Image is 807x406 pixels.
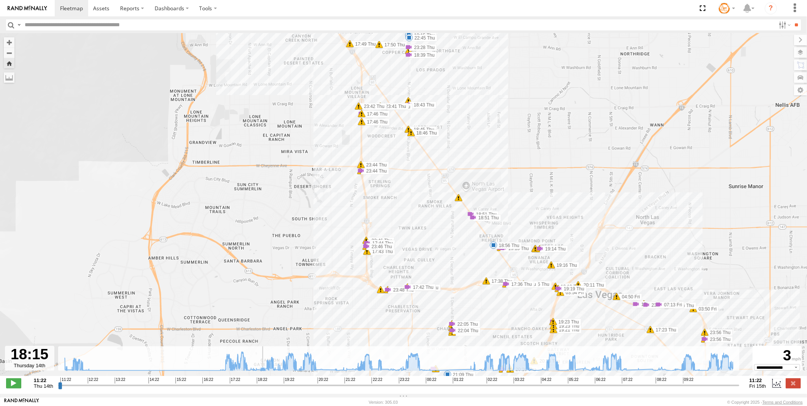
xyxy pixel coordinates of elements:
[453,377,464,384] span: 01:22
[617,293,642,300] label: 04:50 Fri
[494,242,522,249] label: 18:56 Thu
[284,377,294,384] span: 19:22
[372,377,382,384] span: 22:22
[411,130,439,136] label: 18:46 Thu
[366,243,394,250] label: 23:46 Thu
[16,19,22,30] label: Search Query
[595,377,606,384] span: 06:22
[693,306,719,312] label: 03:50 Fri
[408,284,436,291] label: 17:42 Thu
[487,377,497,384] span: 02:22
[405,97,412,105] div: 5
[115,377,125,384] span: 13:22
[763,400,803,404] a: Terms and Conditions
[408,126,437,133] label: 18:45 Thu
[359,103,387,110] label: 23:42 Thu
[388,287,416,293] label: 23:48 Thu
[514,377,524,384] span: 03:22
[551,262,579,269] label: 19:16 Thu
[408,101,437,108] label: 18:43 Thu
[554,323,582,330] label: 19:23 Thu
[578,282,606,289] label: 20:11 Thu
[88,377,98,384] span: 12:22
[318,377,328,384] span: 20:22
[705,336,733,343] label: 23:56 Thu
[540,246,568,252] label: 19:14 Thu
[149,377,159,384] span: 14:22
[4,37,14,48] button: Zoom in
[705,329,733,336] label: 23:56 Thu
[754,347,801,364] div: 3
[656,377,666,384] span: 08:22
[409,44,437,51] label: 23:28 Thu
[203,377,213,384] span: 16:22
[366,237,394,244] label: 23:46 Thu
[380,103,408,110] label: 23:41 Thu
[455,194,462,201] div: 6
[659,301,684,308] label: 07:13 Fri
[8,6,47,11] img: rand-logo.svg
[409,35,437,41] label: 22:45 Thu
[786,378,801,388] label: Close
[749,377,766,383] strong: 11:22
[350,41,378,48] label: 17:49 Thu
[453,327,481,334] label: 22:04 Thu
[727,400,803,404] div: © Copyright 2025 -
[60,377,71,384] span: 11:22
[555,283,584,290] label: 19:19 Thu
[4,48,14,58] button: Zoom out
[749,383,766,389] span: Fri 15th Aug 2025
[452,321,480,328] label: 22:05 Thu
[622,377,633,384] span: 07:22
[257,377,267,384] span: 18:22
[367,248,395,255] label: 17:43 Thu
[716,3,738,14] div: Tommy Stauffer
[776,19,792,30] label: Search Filter Options
[362,111,390,117] label: 17:46 Thu
[486,278,514,285] label: 17:38 Thu
[765,2,777,14] i: ?
[541,377,552,384] span: 04:22
[471,211,499,218] label: 18:51 Thu
[683,377,694,384] span: 09:22
[6,378,21,388] label: Play/Stop
[34,377,53,383] strong: 11:22
[34,383,53,389] span: Thu 14th Aug 2025
[361,162,389,168] label: 23:44 Thu
[4,72,14,83] label: Measure
[362,119,390,125] label: 17:46 Thu
[230,377,241,384] span: 17:22
[409,52,437,59] label: 18:39 Thu
[4,58,14,68] button: Zoom Home
[553,319,581,325] label: 19:23 Thu
[560,289,586,296] label: 03:54 Fri
[473,214,501,221] label: 18:51 Thu
[345,377,355,384] span: 21:22
[640,300,648,308] div: 7
[379,41,407,48] label: 17:50 Thu
[650,327,679,333] label: 17:23 Thu
[399,377,410,384] span: 23:22
[361,168,389,174] label: 23:44 Thu
[506,281,534,288] label: 17:36 Thu
[568,377,579,384] span: 05:22
[426,377,437,384] span: 00:22
[554,327,582,333] label: 19:21 Thu
[794,85,807,95] label: Map Settings
[559,285,587,292] label: 19:19 Thu
[367,240,395,247] label: 17:44 Thu
[448,371,476,378] label: 21:09 Thu
[176,377,186,384] span: 15:22
[369,400,398,404] div: Version: 305.03
[4,398,39,406] a: Visit our Website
